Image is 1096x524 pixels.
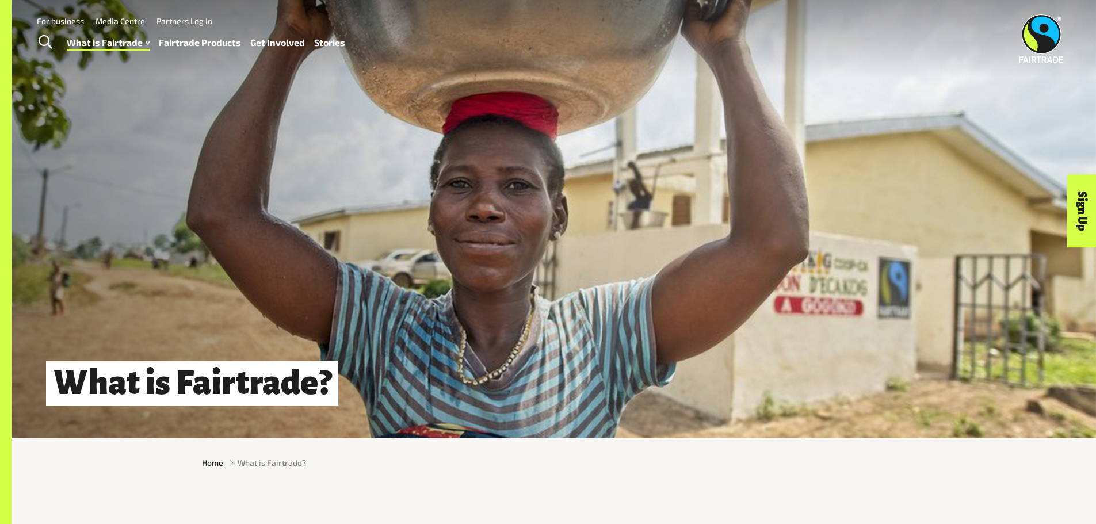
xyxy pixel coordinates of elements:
a: Fairtrade Products [159,35,241,51]
img: Fairtrade Australia New Zealand logo [1019,14,1064,63]
a: Toggle Search [31,28,59,57]
h1: What is Fairtrade? [46,361,338,406]
a: For business [37,16,84,26]
a: Get Involved [250,35,305,51]
a: Media Centre [96,16,145,26]
a: Home [202,457,223,469]
a: Stories [314,35,345,51]
a: Partners Log In [156,16,212,26]
span: What is Fairtrade? [238,457,306,469]
a: What is Fairtrade [67,35,150,51]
